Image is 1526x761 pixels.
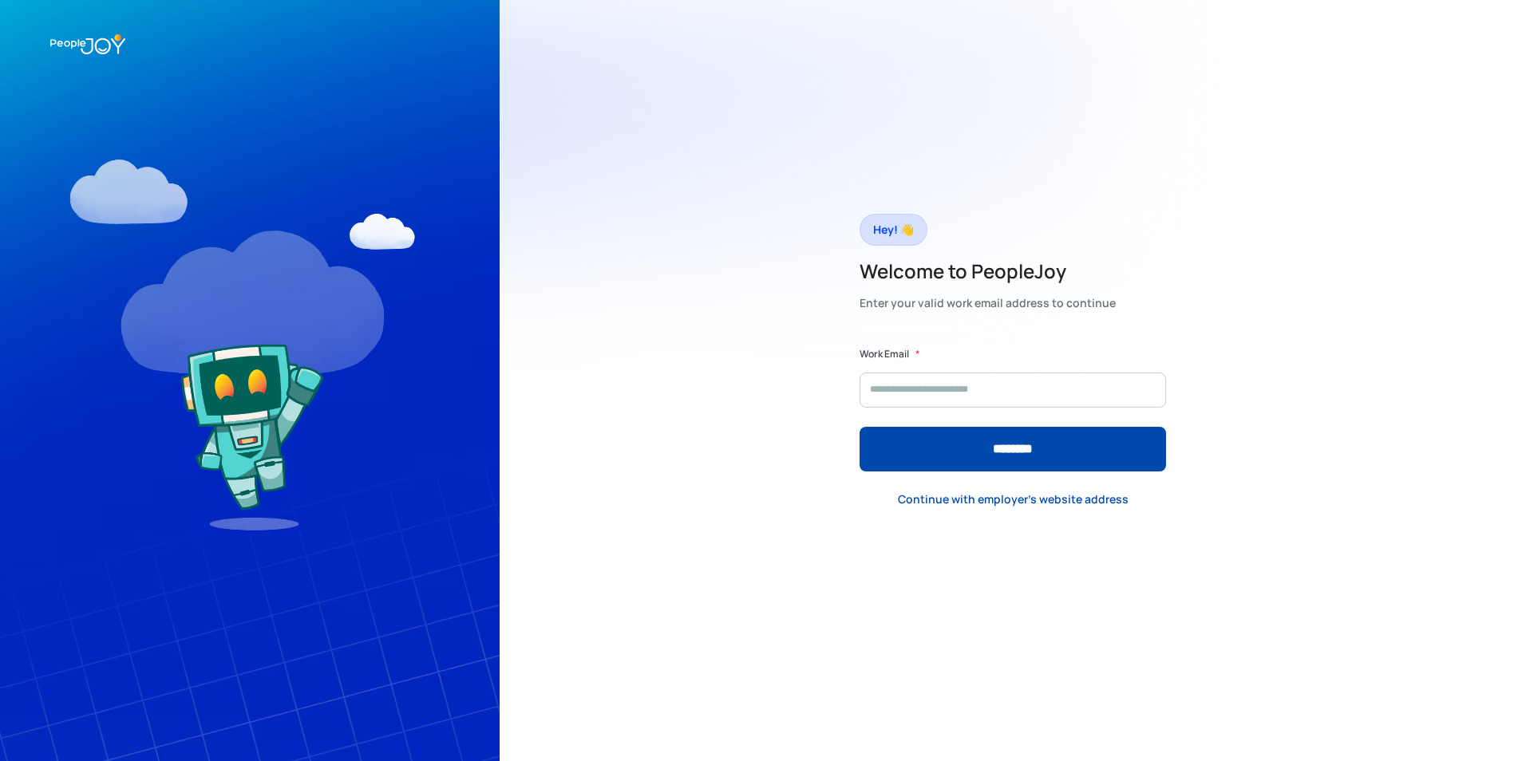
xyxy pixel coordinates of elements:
[860,346,1166,471] form: Form
[898,491,1129,507] div: Continue with employer's website address
[860,258,1116,284] h2: Welcome to PeopleJoy
[873,219,914,241] div: Hey! 👋
[860,292,1116,314] div: Enter your valid work email address to continue
[860,346,909,362] label: Work Email
[885,483,1141,516] a: Continue with employer's website address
